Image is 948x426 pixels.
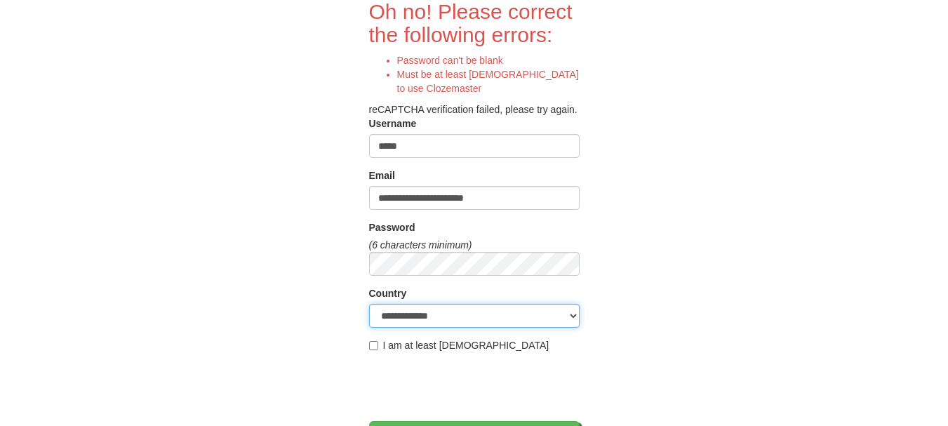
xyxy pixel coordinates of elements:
[369,220,415,234] label: Password
[369,338,549,352] label: I am at least [DEMOGRAPHIC_DATA]
[369,341,378,350] input: I am at least [DEMOGRAPHIC_DATA]
[369,239,472,251] em: (6 characters minimum)
[369,286,407,300] label: Country
[369,359,582,414] iframe: reCAPTCHA
[397,67,580,95] li: Must be at least [DEMOGRAPHIC_DATA] to use Clozemaster
[397,53,580,67] li: Password can't be blank
[369,168,395,182] label: Email
[369,117,417,131] label: Username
